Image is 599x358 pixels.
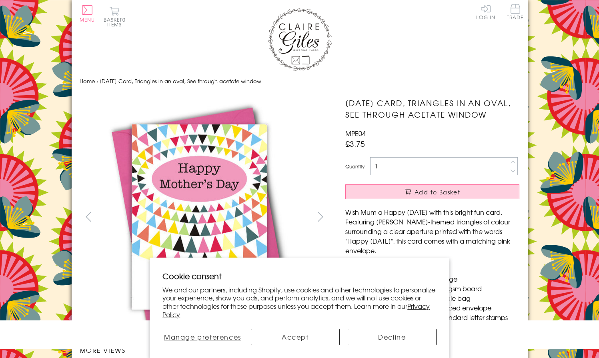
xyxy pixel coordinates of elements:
[104,6,126,27] button: Basket0 items
[80,345,330,355] h3: More views
[507,4,524,20] span: Trade
[251,329,340,345] button: Accept
[162,329,242,345] button: Manage preferences
[311,208,329,226] button: next
[96,77,98,85] span: ›
[345,207,519,255] p: Wish Mum a Happy [DATE] with this bright fun card. Featuring [PERSON_NAME]-themed triangles of co...
[415,188,460,196] span: Add to Basket
[268,8,332,71] img: Claire Giles Greetings Cards
[100,77,261,85] span: [DATE] Card, Triangles in an oval, See through acetate window
[345,184,519,199] button: Add to Basket
[162,270,437,282] h2: Cookie consent
[80,208,98,226] button: prev
[507,4,524,21] a: Trade
[164,332,241,342] span: Manage preferences
[79,97,319,337] img: Mother's Day Card, Triangles in an oval, See through acetate window
[476,4,495,20] a: Log In
[162,286,437,319] p: We and our partners, including Shopify, use cookies and other technologies to personalize your ex...
[80,16,95,23] span: Menu
[80,5,95,22] button: Menu
[107,16,126,28] span: 0 items
[80,77,95,85] a: Home
[162,301,430,319] a: Privacy Policy
[345,128,366,138] span: MPE04
[345,97,519,120] h1: [DATE] Card, Triangles in an oval, See through acetate window
[345,163,365,170] label: Quantity
[329,97,569,337] img: Mother's Day Card, Triangles in an oval, See through acetate window
[348,329,437,345] button: Decline
[345,138,365,149] span: £3.75
[80,73,520,90] nav: breadcrumbs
